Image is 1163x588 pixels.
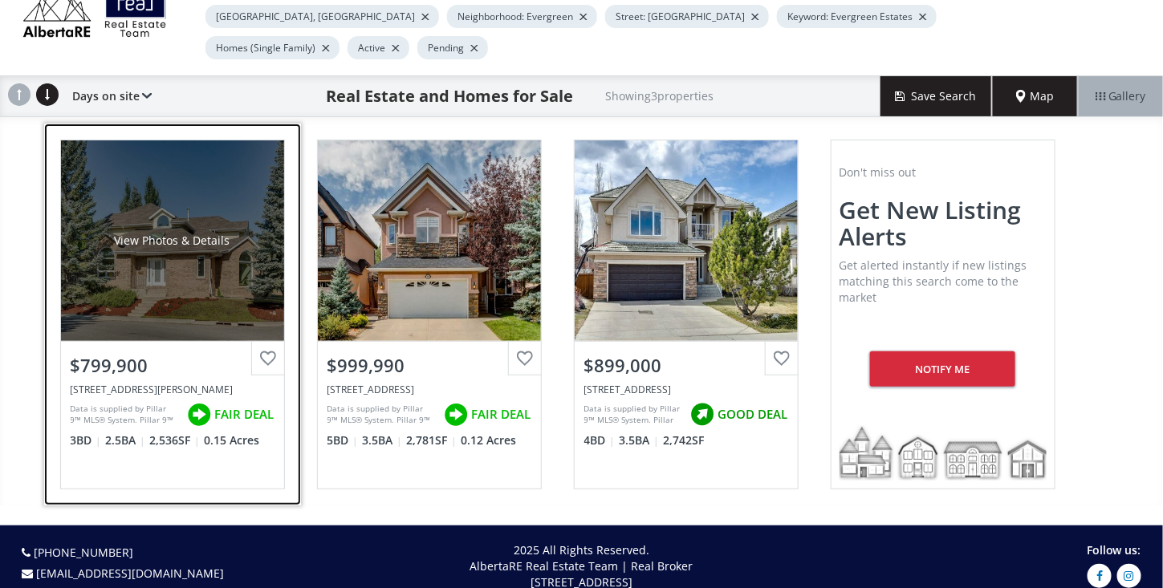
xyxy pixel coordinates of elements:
[71,353,274,378] div: $799,900
[1087,542,1141,558] span: Follow us:
[584,383,788,396] div: 1758 Evergreen Drive SW, Calgary, AB T2Y 3T7
[407,432,457,448] span: 2,781 SF
[606,90,714,102] h2: Showing 3 properties
[1078,76,1163,116] div: Gallery
[815,124,1072,505] a: Don't miss outGet new listing alertsGet alerted instantly if new listings matching this search co...
[840,197,1047,249] h2: Get new listing alerts
[777,5,937,28] div: Keyword: Evergreen Estates
[327,85,574,107] h1: Real Estate and Homes for Sale
[327,403,436,427] div: Data is supplied by Pillar 9™ MLS® System. Pillar 9™ is the owner of the copyright in its MLS® Sy...
[664,432,705,448] span: 2,742 SF
[605,5,769,28] div: Street: [GEOGRAPHIC_DATA]
[34,545,133,560] a: [PHONE_NUMBER]
[64,76,152,116] div: Days on site
[417,36,488,59] div: Pending
[115,233,230,249] div: View Photos & Details
[301,124,558,505] a: $999,990[STREET_ADDRESS]Data is supplied by Pillar 9™ MLS® System. Pillar 9™ is the owner of the ...
[686,399,718,431] img: rating icon
[880,76,993,116] button: Save Search
[620,432,660,448] span: 3.5 BA
[106,432,146,448] span: 2.5 BA
[840,258,1027,305] span: Get alerted instantly if new listings matching this search come to the market
[462,432,517,448] span: 0.12 Acres
[205,36,340,59] div: Homes (Single Family)
[71,383,274,396] div: 1517 Evergreen Hill SW, Calgary, AB T2Y 2V8
[327,353,531,378] div: $999,990
[472,406,531,423] span: FAIR DEAL
[1096,88,1146,104] span: Gallery
[205,5,439,28] div: [GEOGRAPHIC_DATA], [GEOGRAPHIC_DATA]
[840,164,917,180] span: Don't miss out
[71,403,179,427] div: Data is supplied by Pillar 9™ MLS® System. Pillar 9™ is the owner of the copyright in its MLS® Sy...
[363,432,403,448] span: 3.5 BA
[205,432,260,448] span: 0.15 Acres
[870,351,1015,387] div: Notify me
[558,124,815,505] a: $899,000[STREET_ADDRESS]Data is supplied by Pillar 9™ MLS® System. Pillar 9™ is the owner of the ...
[718,406,788,423] span: GOOD DEAL
[36,566,224,581] a: [EMAIL_ADDRESS][DOMAIN_NAME]
[348,36,409,59] div: Active
[327,432,359,448] span: 5 BD
[993,76,1078,116] div: Map
[44,124,301,505] a: View Photos & Details$799,900[STREET_ADDRESS][PERSON_NAME]Data is supplied by Pillar 9™ MLS® Syst...
[327,383,531,396] div: 213 Evergreen Plaza SW, Calgary, AB T2Y 5B2
[447,5,597,28] div: Neighborhood: Evergreen
[584,353,788,378] div: $899,000
[150,432,201,448] span: 2,536 SF
[1016,88,1055,104] span: Map
[71,432,102,448] span: 3 BD
[584,403,682,427] div: Data is supplied by Pillar 9™ MLS® System. Pillar 9™ is the owner of the copyright in its MLS® Sy...
[215,406,274,423] span: FAIR DEAL
[440,399,472,431] img: rating icon
[584,432,616,448] span: 4 BD
[183,399,215,431] img: rating icon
